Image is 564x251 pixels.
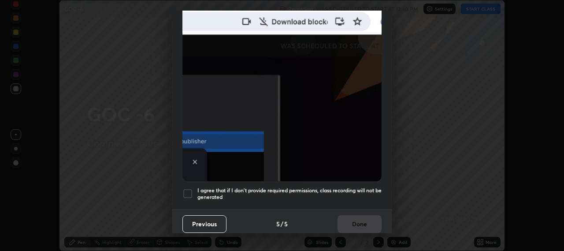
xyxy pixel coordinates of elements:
h4: 5 [284,219,288,229]
h5: I agree that if I don't provide required permissions, class recording will not be generated [197,187,382,201]
h4: / [281,219,283,229]
h4: 5 [276,219,280,229]
button: Previous [182,215,226,233]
